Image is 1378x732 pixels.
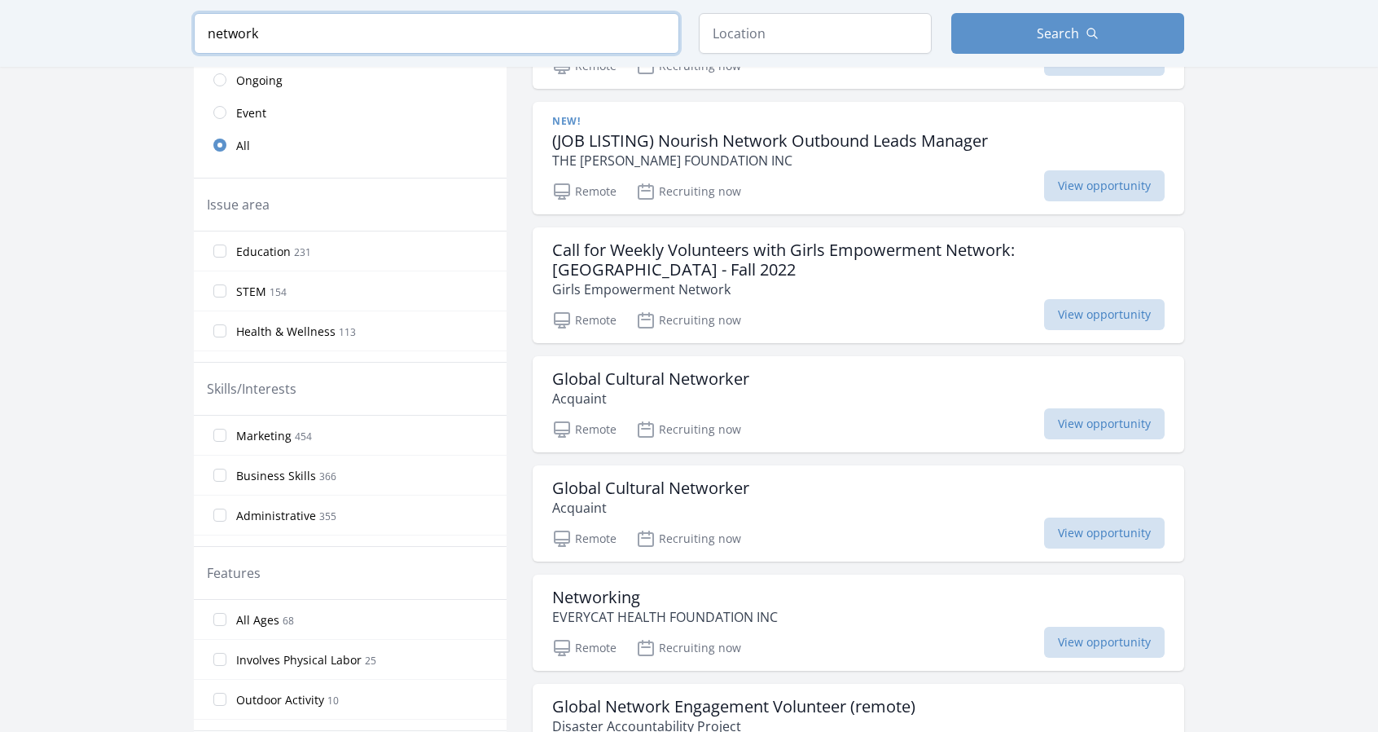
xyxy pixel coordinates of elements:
[1044,627,1165,658] span: View opportunity
[636,638,741,658] p: Recruiting now
[236,508,316,524] span: Administrative
[552,115,580,128] span: New!
[552,182,617,201] p: Remote
[552,638,617,658] p: Remote
[636,311,741,330] p: Recruiting now
[1044,170,1165,201] span: View opportunity
[552,478,749,498] h3: Global Cultural Networker
[283,614,294,628] span: 68
[699,13,932,54] input: Location
[236,138,250,154] span: All
[213,324,226,337] input: Health & Wellness 113
[552,588,778,607] h3: Networking
[236,652,362,668] span: Involves Physical Labor
[213,469,226,482] input: Business Skills 366
[533,356,1184,452] a: Global Cultural Networker Acquaint Remote Recruiting now View opportunity
[319,470,336,483] span: 366
[1044,408,1165,439] span: View opportunity
[213,693,226,706] input: Outdoor Activity 10
[236,324,336,340] span: Health & Wellness
[552,529,617,549] p: Remote
[213,613,226,626] input: All Ages 68
[552,697,915,717] h3: Global Network Engagement Volunteer (remote)
[236,284,266,300] span: STEM
[213,653,226,666] input: Involves Physical Labor 25
[194,64,507,96] a: Ongoing
[552,498,749,518] p: Acquaint
[207,195,270,214] legend: Issue area
[552,369,749,389] h3: Global Cultural Networker
[236,692,324,708] span: Outdoor Activity
[552,151,988,170] p: THE [PERSON_NAME] FOUNDATION INC
[236,244,291,260] span: Education
[636,529,741,549] p: Recruiting now
[552,420,617,439] p: Remote
[365,654,376,668] span: 25
[552,131,988,151] h3: (JOB LISTING) Nourish Network Outbound Leads Manager
[533,575,1184,671] a: Networking EVERYCAT HEALTH FOUNDATION INC Remote Recruiting now View opportunity
[339,325,356,339] span: 113
[236,105,266,121] span: Event
[236,468,316,484] span: Business Skills
[552,240,1165,280] h3: Call for Weekly Volunteers with Girls Empowerment Network: [GEOGRAPHIC_DATA] - Fall 2022
[213,429,226,442] input: Marketing 454
[533,102,1184,214] a: New! (JOB LISTING) Nourish Network Outbound Leads Manager THE [PERSON_NAME] FOUNDATION INC Remote...
[207,379,296,399] legend: Skills/Interests
[236,428,292,444] span: Marketing
[236,73,283,89] span: Ongoing
[1044,518,1165,549] span: View opportunity
[552,389,749,408] p: Acquaint
[207,563,261,583] legend: Features
[213,284,226,298] input: STEM 154
[1037,24,1079,43] span: Search
[236,612,279,628] span: All Ages
[533,465,1184,562] a: Global Cultural Networker Acquaint Remote Recruiting now View opportunity
[294,245,311,259] span: 231
[636,182,741,201] p: Recruiting now
[552,280,1165,299] p: Girls Empowerment Network
[636,420,741,439] p: Recruiting now
[213,509,226,522] input: Administrative 355
[533,227,1184,343] a: Call for Weekly Volunteers with Girls Empowerment Network: [GEOGRAPHIC_DATA] - Fall 2022 Girls Em...
[552,311,617,330] p: Remote
[951,13,1184,54] button: Search
[194,96,507,129] a: Event
[194,13,679,54] input: Keyword
[194,129,507,161] a: All
[1044,299,1165,330] span: View opportunity
[270,285,287,299] span: 154
[213,245,226,258] input: Education 231
[327,694,339,708] span: 10
[295,430,312,443] span: 454
[552,607,778,627] p: EVERYCAT HEALTH FOUNDATION INC
[319,509,336,523] span: 355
